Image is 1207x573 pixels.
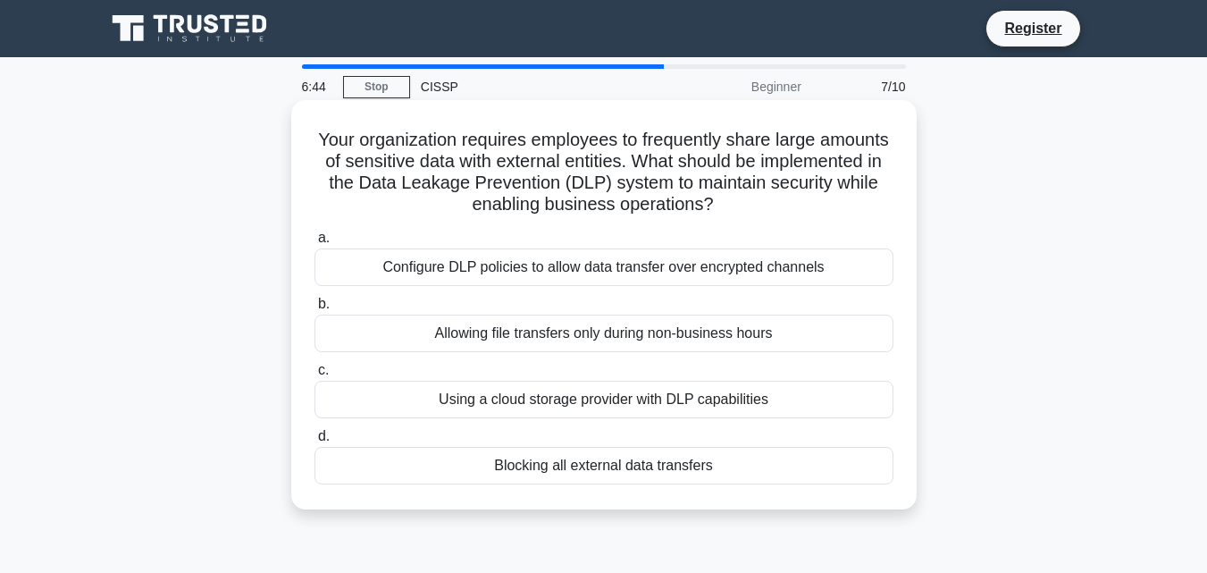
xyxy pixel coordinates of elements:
[812,69,917,105] div: 7/10
[656,69,812,105] div: Beginner
[318,230,330,245] span: a.
[318,296,330,311] span: b.
[314,249,893,286] div: Configure DLP policies to allow data transfer over encrypted channels
[314,315,893,352] div: Allowing file transfers only during non-business hours
[318,362,329,377] span: c.
[343,76,410,98] a: Stop
[318,428,330,443] span: d.
[410,69,656,105] div: CISSP
[291,69,343,105] div: 6:44
[314,447,893,485] div: Blocking all external data transfers
[314,381,893,418] div: Using a cloud storage provider with DLP capabilities
[993,17,1072,39] a: Register
[313,129,895,216] h5: Your organization requires employees to frequently share large amounts of sensitive data with ext...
